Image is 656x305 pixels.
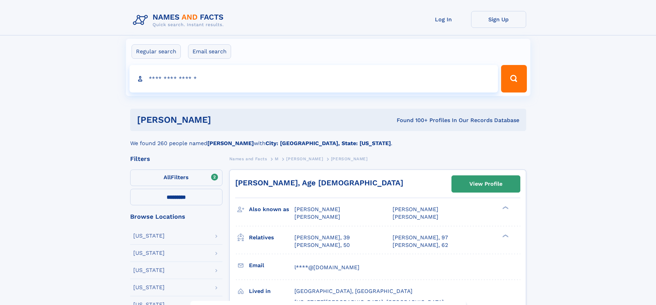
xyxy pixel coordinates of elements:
[393,206,438,213] span: [PERSON_NAME]
[235,178,403,187] a: [PERSON_NAME], Age [DEMOGRAPHIC_DATA]
[275,156,279,161] span: M
[164,174,171,181] span: All
[294,214,340,220] span: [PERSON_NAME]
[469,176,502,192] div: View Profile
[130,170,222,186] label: Filters
[294,241,350,249] a: [PERSON_NAME], 50
[249,285,294,297] h3: Lived in
[452,176,520,192] a: View Profile
[130,11,229,30] img: Logo Names and Facts
[130,156,222,162] div: Filters
[294,288,413,294] span: [GEOGRAPHIC_DATA], [GEOGRAPHIC_DATA]
[130,131,526,148] div: We found 260 people named with .
[133,250,165,256] div: [US_STATE]
[501,65,527,92] button: Search Button
[249,260,294,271] h3: Email
[130,214,222,220] div: Browse Locations
[286,154,323,163] a: [PERSON_NAME]
[501,206,509,210] div: ❯
[133,233,165,239] div: [US_STATE]
[286,156,323,161] span: [PERSON_NAME]
[294,234,350,241] a: [PERSON_NAME], 39
[393,234,448,241] a: [PERSON_NAME], 97
[129,65,498,92] input: search input
[501,233,509,238] div: ❯
[249,204,294,215] h3: Also known as
[275,154,279,163] a: M
[249,232,294,243] h3: Relatives
[265,140,391,146] b: City: [GEOGRAPHIC_DATA], State: [US_STATE]
[132,44,181,59] label: Regular search
[137,116,304,124] h1: [PERSON_NAME]
[229,154,267,163] a: Names and Facts
[207,140,254,146] b: [PERSON_NAME]
[393,214,438,220] span: [PERSON_NAME]
[133,268,165,273] div: [US_STATE]
[188,44,231,59] label: Email search
[471,11,526,28] a: Sign Up
[416,11,471,28] a: Log In
[133,285,165,290] div: [US_STATE]
[294,206,340,213] span: [PERSON_NAME]
[304,117,519,124] div: Found 100+ Profiles In Our Records Database
[393,241,448,249] a: [PERSON_NAME], 62
[331,156,368,161] span: [PERSON_NAME]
